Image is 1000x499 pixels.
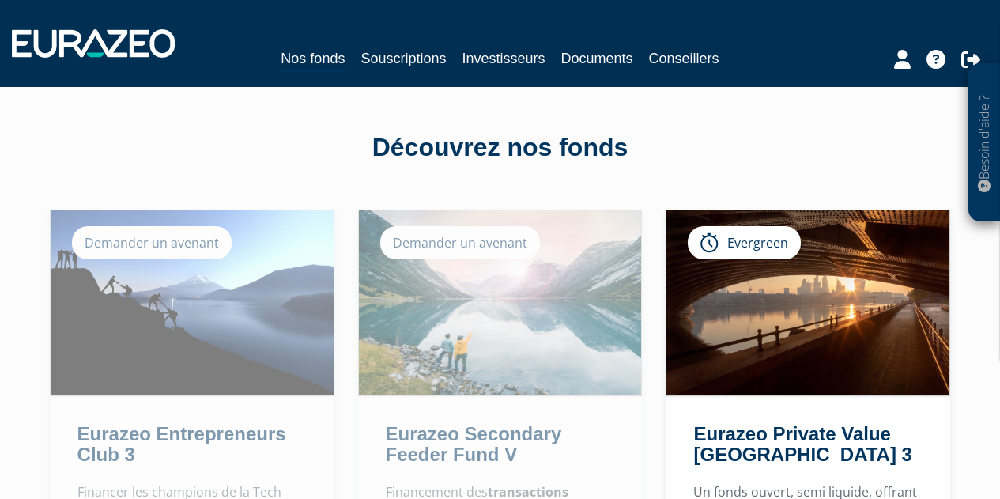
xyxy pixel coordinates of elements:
[462,47,545,70] a: Investisseurs
[359,210,642,395] img: Eurazeo Secondary Feeder Fund V
[12,29,175,58] img: 1732889491-logotype_eurazeo_blanc_rvb.png
[281,47,345,72] a: Nos fonds
[51,210,334,395] img: Eurazeo Entrepreneurs Club 3
[561,47,633,70] a: Documents
[688,226,801,259] div: Evergreen
[693,423,911,465] a: Eurazeo Private Value [GEOGRAPHIC_DATA] 3
[975,72,994,214] p: Besoin d'aide ?
[649,47,719,70] a: Conseillers
[50,130,951,166] div: Découvrez nos fonds
[360,47,446,70] a: Souscriptions
[77,423,286,465] a: Eurazeo Entrepreneurs Club 3
[386,423,562,465] a: Eurazeo Secondary Feeder Fund V
[72,226,232,259] div: Demander un avenant
[666,210,949,395] img: Eurazeo Private Value Europe 3
[380,226,540,259] div: Demander un avenant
